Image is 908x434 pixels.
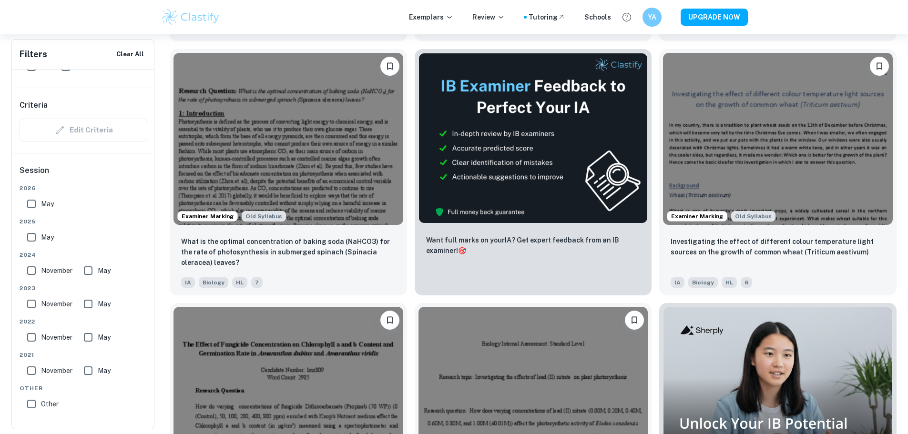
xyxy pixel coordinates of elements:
p: Exemplars [409,12,453,22]
h6: Session [20,165,147,184]
span: Biology [199,277,228,288]
div: Starting from the May 2025 session, the Biology IA requirements have changed. It's OK to refer to... [731,211,775,222]
a: ThumbnailWant full marks on yourIA? Get expert feedback from an IB examiner! [415,49,652,295]
span: 🎯 [458,247,466,254]
span: 2023 [20,284,147,293]
span: 2025 [20,217,147,226]
span: May [98,365,111,376]
span: IA [671,277,684,288]
h6: Filters [20,48,47,61]
a: Tutoring [529,12,565,22]
span: November [41,299,72,309]
a: Examiner MarkingStarting from the May 2025 session, the Biology IA requirements have changed. It'... [659,49,897,295]
div: Criteria filters are unavailable when searching by topic [20,119,147,141]
button: Bookmark [870,57,889,76]
a: Examiner MarkingStarting from the May 2025 session, the Biology IA requirements have changed. It'... [170,49,407,295]
span: May [98,299,111,309]
a: Schools [584,12,611,22]
span: 2024 [20,251,147,259]
p: Investigating the effect of different colour temperature light sources on the growth of common wh... [671,236,885,257]
img: Biology IA example thumbnail: What is the optimal concentration of bak [173,53,403,225]
span: 7 [251,277,263,288]
span: Old Syllabus [242,211,286,222]
span: May [41,232,54,242]
button: Help and Feedback [619,9,635,25]
button: UPGRADE NOW [681,9,748,26]
button: Bookmark [380,57,399,76]
span: May [41,199,54,209]
button: YA [643,8,662,27]
span: November [41,265,72,276]
p: What is the optimal concentration of baking soda (NaHCO3) for the rate of photosynthesis in subme... [181,236,396,268]
span: May [98,332,111,343]
span: 2022 [20,317,147,326]
span: Examiner Marking [178,212,237,221]
span: 2021 [20,351,147,359]
img: Clastify logo [161,8,221,27]
img: Biology IA example thumbnail: Investigating the effect of different co [663,53,893,225]
h6: Criteria [20,100,48,111]
span: Examiner Marking [667,212,727,221]
span: IA [181,277,195,288]
button: Bookmark [380,311,399,330]
div: Starting from the May 2025 session, the Biology IA requirements have changed. It's OK to refer to... [242,211,286,222]
span: November [41,332,72,343]
span: May [98,265,111,276]
p: Want full marks on your IA ? Get expert feedback from an IB examiner! [426,235,641,256]
span: Old Syllabus [731,211,775,222]
span: Other [20,384,147,393]
span: HL [232,277,247,288]
span: 6 [741,277,752,288]
button: Clear All [114,47,146,61]
span: Other [41,399,59,409]
span: November [41,365,72,376]
span: HL [722,277,737,288]
span: Biology [688,277,718,288]
button: Bookmark [625,311,644,330]
img: Thumbnail [418,53,648,223]
span: 2026 [20,184,147,192]
p: Review [472,12,505,22]
h6: YA [646,12,657,22]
